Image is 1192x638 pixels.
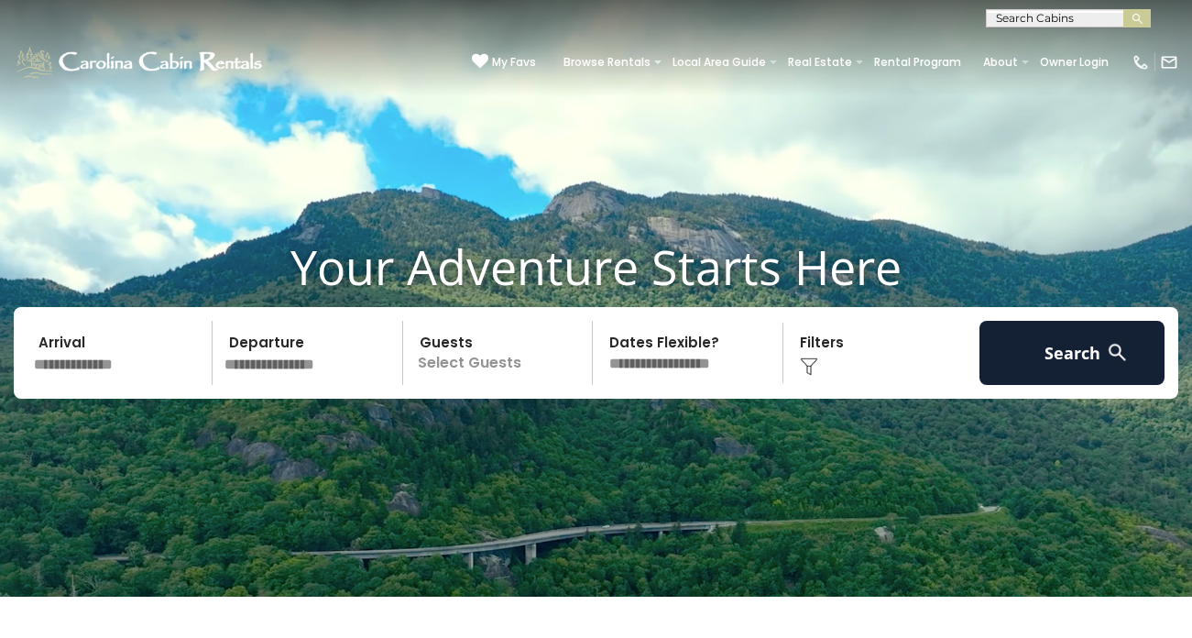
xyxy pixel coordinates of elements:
[1160,53,1178,71] img: mail-regular-white.png
[492,54,536,71] span: My Favs
[779,49,861,75] a: Real Estate
[1031,49,1118,75] a: Owner Login
[1106,341,1129,364] img: search-regular-white.png
[663,49,775,75] a: Local Area Guide
[472,53,536,71] a: My Favs
[800,357,818,376] img: filter--v1.png
[979,321,1165,385] button: Search
[14,44,268,81] img: White-1-1-2.png
[974,49,1027,75] a: About
[865,49,970,75] a: Rental Program
[409,321,593,385] p: Select Guests
[14,238,1178,295] h1: Your Adventure Starts Here
[1132,53,1150,71] img: phone-regular-white.png
[554,49,660,75] a: Browse Rentals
